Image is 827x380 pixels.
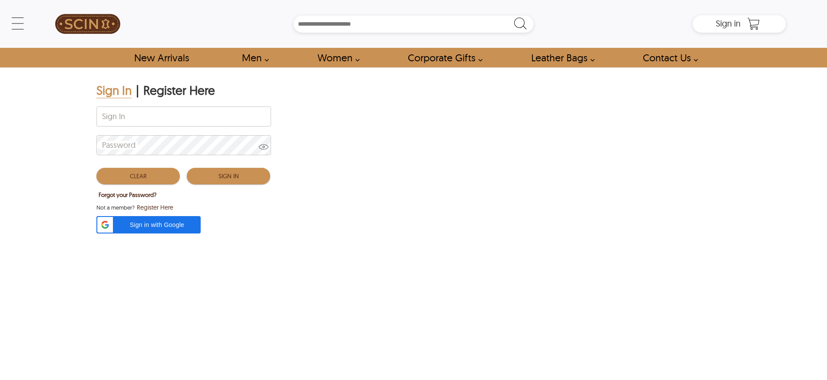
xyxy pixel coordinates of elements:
[398,48,487,67] a: Shop Leather Corporate Gifts
[745,17,762,30] a: Shopping Cart
[187,168,270,184] button: Sign In
[232,48,274,67] a: shop men's leather jackets
[137,203,173,212] span: Register Here
[716,18,741,29] span: Sign in
[633,48,703,67] a: contact-us
[96,203,135,212] span: Not a member?
[716,21,741,28] a: Sign in
[118,220,195,229] span: Sign in with Google
[521,48,599,67] a: Shop Leather Bags
[143,83,215,98] div: Register Here
[96,83,132,98] div: Sign In
[96,189,159,200] button: Forgot your Password?
[55,4,120,43] img: SCIN
[41,4,134,43] a: SCIN
[124,48,198,67] a: Shop New Arrivals
[308,48,364,67] a: Shop Women Leather Jackets
[96,168,180,184] button: Clear
[773,326,827,367] iframe: chat widget
[96,216,201,233] div: Sign in with Google
[136,83,139,98] div: |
